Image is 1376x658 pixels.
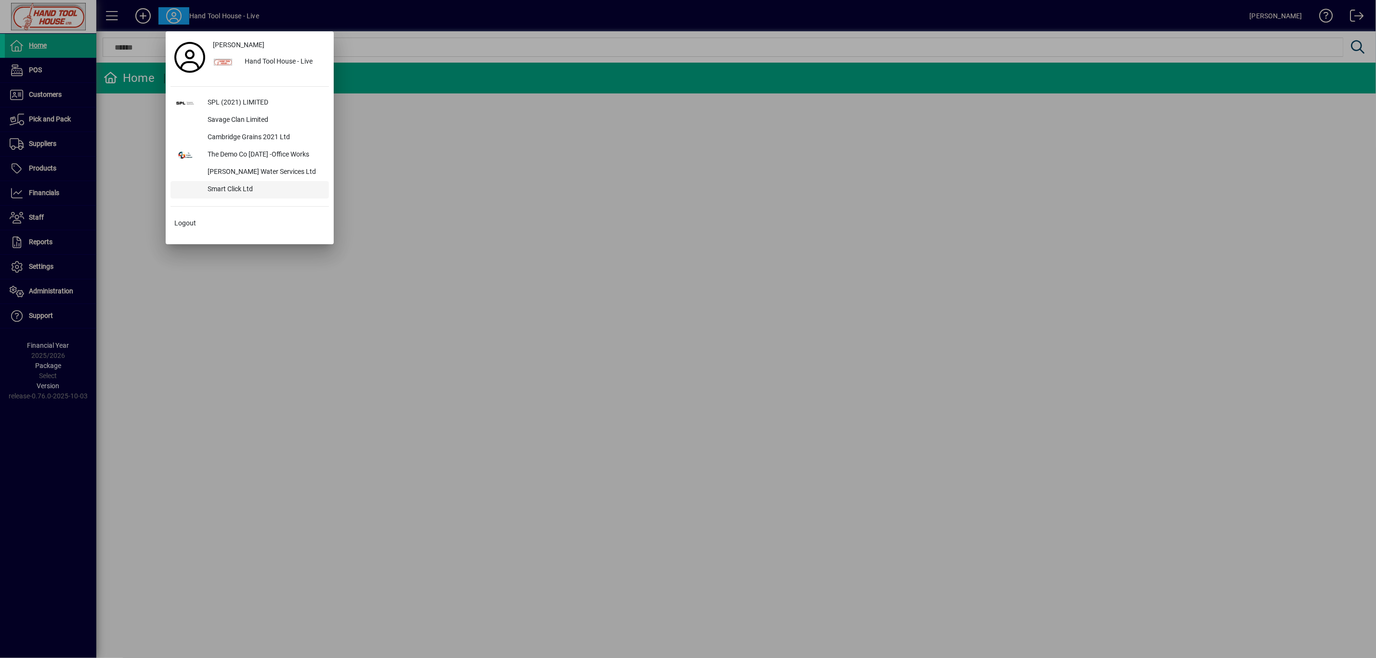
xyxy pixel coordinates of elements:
button: SPL (2021) LIMITED [170,94,329,112]
div: SPL (2021) LIMITED [200,94,329,112]
button: [PERSON_NAME] Water Services Ltd [170,164,329,181]
button: Smart Click Ltd [170,181,329,198]
button: Logout [170,214,329,232]
button: Cambridge Grains 2021 Ltd [170,129,329,146]
div: Hand Tool House - Live [237,53,329,71]
span: Logout [174,218,196,228]
div: Cambridge Grains 2021 Ltd [200,129,329,146]
button: The Demo Co [DATE] -Office Works [170,146,329,164]
div: The Demo Co [DATE] -Office Works [200,146,329,164]
button: Hand Tool House - Live [209,53,329,71]
span: [PERSON_NAME] [213,40,264,50]
a: [PERSON_NAME] [209,36,329,53]
button: Savage Clan Limited [170,112,329,129]
a: Profile [170,49,209,66]
div: Savage Clan Limited [200,112,329,129]
div: [PERSON_NAME] Water Services Ltd [200,164,329,181]
div: Smart Click Ltd [200,181,329,198]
